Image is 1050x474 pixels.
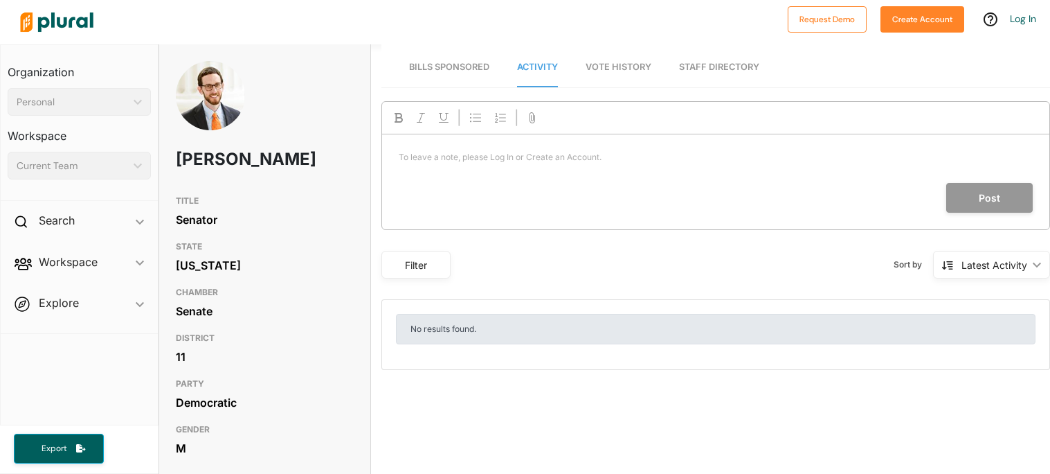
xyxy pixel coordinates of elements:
button: Request Demo [788,6,867,33]
h2: Search [39,213,75,228]
div: [US_STATE] [176,255,354,276]
span: Activity [517,62,558,72]
a: Vote History [586,48,651,87]
div: No results found. [396,314,1035,344]
h3: CHAMBER [176,284,354,301]
a: Create Account [880,11,964,26]
div: Senator [176,209,354,230]
h3: STATE [176,238,354,255]
div: 11 [176,346,354,367]
div: Latest Activity [961,258,1027,272]
div: Senate [176,301,354,322]
a: Staff Directory [679,48,759,87]
h3: PARTY [176,376,354,392]
h1: [PERSON_NAME] [176,139,282,180]
div: Personal [17,95,128,109]
span: Bills Sponsored [409,62,489,72]
a: Request Demo [788,11,867,26]
a: Bills Sponsored [409,48,489,87]
img: Headshot of Scott Wiener [176,61,245,158]
div: Filter [390,258,442,272]
h3: TITLE [176,193,354,209]
h3: Workspace [8,116,151,146]
span: Vote History [586,62,651,72]
button: Export [14,434,104,464]
h3: GENDER [176,421,354,438]
div: Current Team [17,159,128,173]
a: Log In [1010,12,1036,25]
div: Democratic [176,392,354,413]
span: Sort by [894,258,933,271]
a: Activity [517,48,558,87]
h3: Organization [8,52,151,82]
h3: DISTRICT [176,330,354,346]
button: Post [946,183,1033,213]
span: Export [32,443,76,455]
button: Create Account [880,6,964,33]
div: M [176,438,354,459]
